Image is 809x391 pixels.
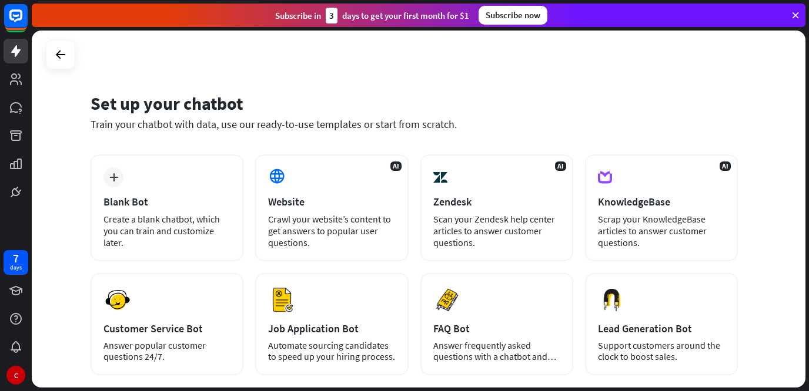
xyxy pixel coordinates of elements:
[326,8,337,23] div: 3
[10,264,22,272] div: days
[13,253,19,264] div: 7
[6,366,25,385] div: C
[4,250,28,275] a: 7 days
[275,8,469,23] div: Subscribe in days to get your first month for $1
[479,6,547,25] div: Subscribe now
